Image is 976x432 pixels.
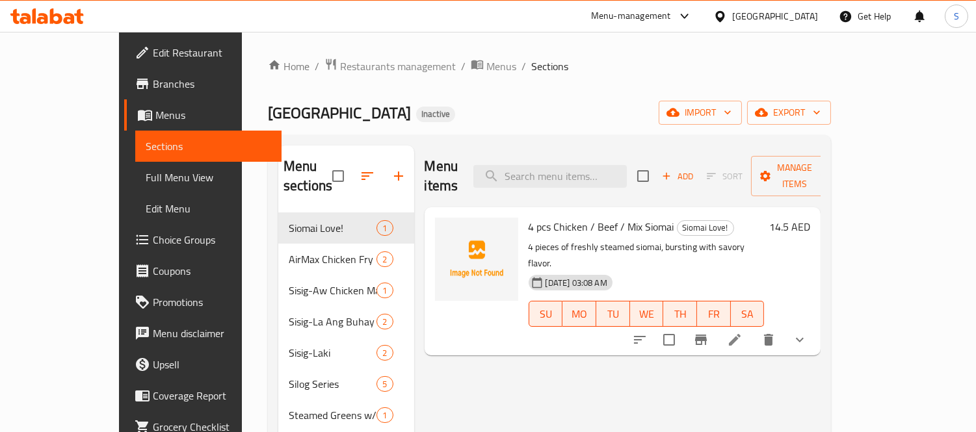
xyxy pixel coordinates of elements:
input: search [473,165,627,188]
a: Home [268,58,310,74]
span: 2 [377,347,392,359]
span: Siomai Love! [289,220,376,236]
span: S [954,9,959,23]
span: Choice Groups [153,232,272,248]
div: items [376,283,393,298]
span: MO [568,305,591,324]
div: Steamed Greens w/ Bawangong [289,407,376,423]
span: Sections [531,58,568,74]
span: AirMax Chicken Fry [289,251,376,267]
span: Steamed Greens w/ [GEOGRAPHIC_DATA] [289,407,376,423]
div: Silog Series [289,376,376,392]
h6: 14.5 AED [769,218,810,236]
span: [DATE] 03:08 AM [540,277,613,289]
button: Manage items [751,156,838,196]
a: Promotions [124,286,282,318]
button: Add [657,166,698,186]
div: Siomai Love!1 [278,212,414,244]
button: TH [663,301,697,327]
div: AirMax Chicken Fry2 [278,244,414,275]
div: [GEOGRAPHIC_DATA] [732,9,818,23]
span: Menus [486,58,516,74]
div: Sisig-Laki2 [278,337,414,368]
button: Add section [383,160,414,192]
button: SU [529,301,563,327]
span: Menus [155,107,272,123]
div: Steamed Greens w/ [GEOGRAPHIC_DATA]1 [278,400,414,431]
div: Sisig-La Ang Buhay Mo!2 [278,306,414,337]
a: Edit menu item [727,332,743,348]
a: Menus [471,58,516,75]
div: items [376,220,393,236]
span: 2 [377,253,392,266]
span: Full Menu View [146,170,272,185]
p: 4 pieces of freshly steamed siomai, bursting with savory flavor. [529,239,765,272]
span: Branches [153,76,272,92]
span: Manage items [761,160,828,192]
button: WE [630,301,664,327]
span: SA [736,305,759,324]
li: / [461,58,466,74]
img: 4 pcs Chicken / Beef / Mix Siomai [435,218,518,301]
span: Inactive [416,108,455,120]
span: Sort sections [352,160,383,192]
li: / [521,58,526,74]
div: Silog Series5 [278,368,414,400]
div: items [376,345,393,361]
span: 5 [377,378,392,390]
span: 1 [377,285,392,297]
a: Coupons [124,255,282,286]
span: Select section [629,162,657,190]
span: Select to update [655,326,683,353]
a: Menus [124,99,282,131]
svg: Show Choices [792,332,808,348]
a: Edit Restaurant [124,37,282,68]
button: TU [596,301,630,327]
span: 1 [377,409,392,422]
span: 2 [377,316,392,328]
span: Sisig-La Ang Buhay Mo! [289,314,376,329]
a: Restaurants management [324,58,456,75]
span: Coverage Report [153,388,272,403]
button: FR [697,301,731,327]
span: Sections [146,138,272,154]
button: sort-choices [624,324,655,355]
button: SA [731,301,765,327]
span: Select all sections [324,162,352,190]
span: Coupons [153,263,272,279]
span: 1 [377,222,392,235]
span: import [669,105,732,121]
span: Add item [657,166,698,186]
span: Menu disclaimer [153,325,272,341]
a: Full Menu View [135,162,282,193]
a: Upsell [124,349,282,380]
li: / [315,58,319,74]
button: delete [753,324,784,355]
a: Menu disclaimer [124,318,282,349]
button: export [747,101,831,125]
span: TU [601,305,625,324]
button: MO [562,301,596,327]
span: [GEOGRAPHIC_DATA] [268,98,411,127]
span: Upsell [153,357,272,372]
span: Promotions [153,294,272,310]
span: Sisig-Laki [289,345,376,361]
a: Choice Groups [124,224,282,255]
span: Edit Menu [146,201,272,216]
button: Branch-specific-item [685,324,717,355]
button: import [659,101,742,125]
a: Sections [135,131,282,162]
div: Sisig-Aw Chicken Mami1 [278,275,414,306]
nav: breadcrumb [268,58,831,75]
h2: Menu sections [284,157,332,196]
span: TH [668,305,692,324]
div: Inactive [416,107,455,122]
span: WE [635,305,659,324]
h2: Menu items [425,157,458,196]
span: SU [534,305,558,324]
span: Siomai Love! [678,220,733,235]
button: show more [784,324,815,355]
span: export [758,105,821,121]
